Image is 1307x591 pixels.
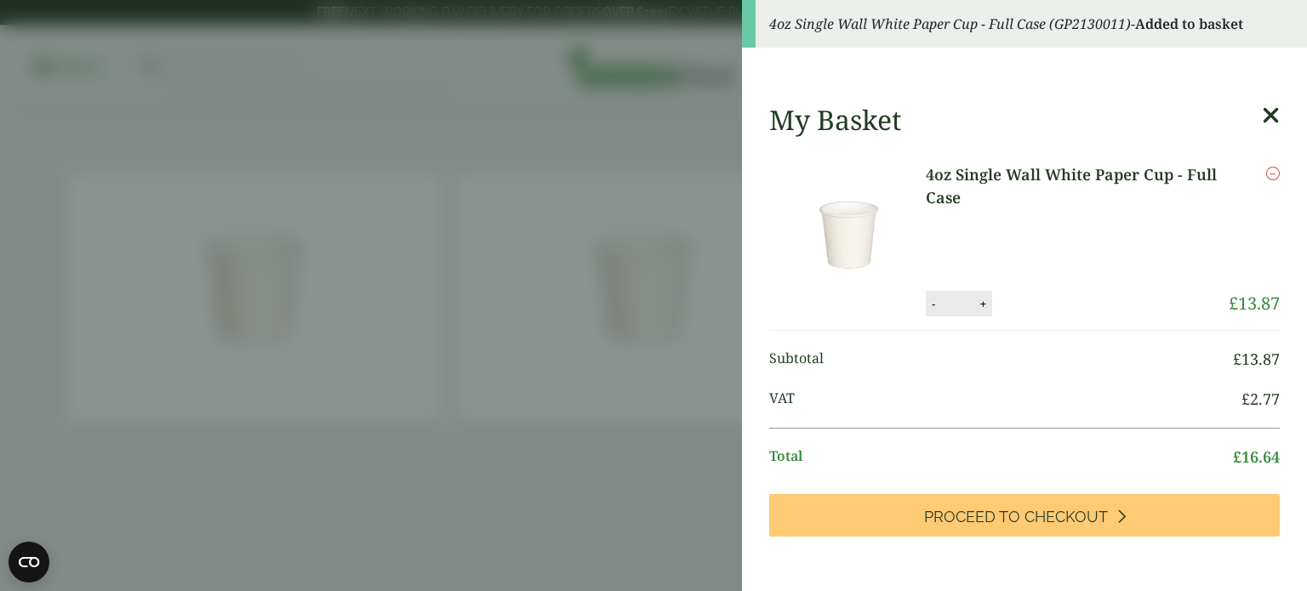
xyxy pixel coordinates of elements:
bdi: 13.87 [1233,349,1280,369]
span: £ [1233,349,1241,369]
span: £ [1233,446,1241,467]
a: Proceed to Checkout [769,494,1280,537]
button: + [974,297,991,311]
h2: My Basket [769,104,901,136]
button: - [927,297,940,311]
span: £ [1229,292,1238,315]
a: 4oz Single Wall White Paper Cup - Full Case [926,163,1229,209]
strong: Added to basket [1135,14,1243,33]
bdi: 2.77 [1241,389,1280,409]
bdi: 16.64 [1233,446,1280,467]
span: VAT [769,388,1241,411]
em: 4oz Single Wall White Paper Cup - Full Case (GP2130011) [769,14,1131,33]
button: Open CMP widget [9,542,49,582]
span: Subtotal [769,348,1233,371]
img: 4oz Single Wall White Paper Cup-Full Case of-0 [773,163,926,316]
span: £ [1241,389,1250,409]
a: Remove this item [1266,163,1280,184]
bdi: 13.87 [1229,292,1280,315]
span: Total [769,446,1233,469]
span: Proceed to Checkout [924,508,1108,526]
